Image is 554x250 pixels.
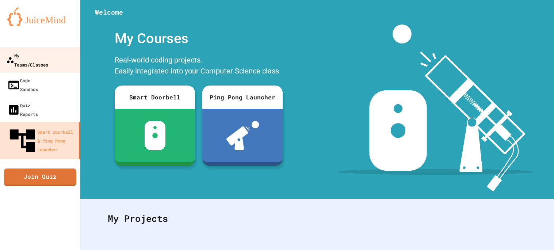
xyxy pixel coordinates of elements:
img: banner-image-my-projects.png [338,24,534,192]
img: logo-orange.svg [7,7,73,26]
div: My Teams/Classes [6,51,48,69]
div: My Courses [111,24,286,53]
div: My Projects [100,204,534,233]
div: Real-world coding projects. Easily integrated into your Computer Science class. [111,53,286,80]
div: Smart Doorbell & Ping Pong Launcher [7,126,76,156]
div: Smart Doorbell [115,86,195,109]
div: Ping Pong Launcher [202,86,283,109]
div: Quiz Reports [7,101,38,118]
div: Code Sandbox [7,76,38,94]
img: sdb-white.svg [145,121,165,150]
a: Join Quiz [4,168,76,186]
img: ppl-with-ball.png [226,121,259,150]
